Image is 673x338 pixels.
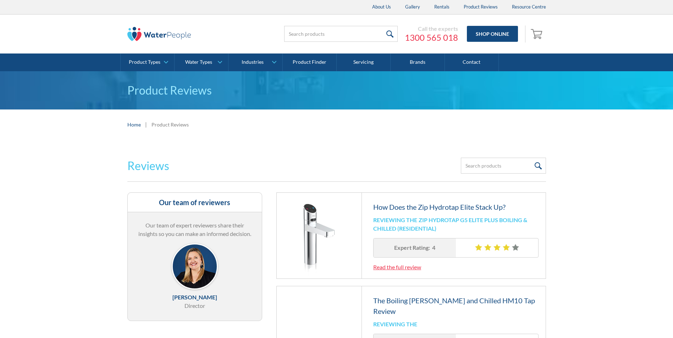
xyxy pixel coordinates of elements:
[121,53,174,71] a: Product Types
[284,26,398,42] input: Search products
[445,53,499,71] a: Contact
[461,158,546,174] input: Search products
[405,25,458,32] div: Call the experts
[185,59,212,65] div: Water Types
[373,216,527,232] h5: Zip Hydrotap G5 Elite Plus Boiling & Chilled (Residential)
[151,121,189,128] div: Product Reviews
[531,28,544,39] img: shopping cart
[373,216,417,223] h5: Reviewing the
[127,121,141,128] a: Home
[144,120,148,129] div: |
[129,59,160,65] div: Product Types
[373,295,538,316] h3: The Boiling [PERSON_NAME] and Chilled HM10 Tap Review
[137,221,253,238] p: Our team of expert reviewers share their insights so you can make an informed decision.
[135,197,255,208] h3: Our team of reviewers
[228,53,282,71] a: Industries
[127,27,191,41] img: The Water People
[373,264,421,270] a: Read the full review
[175,53,228,71] a: Water Types
[127,82,546,99] h1: Product Reviews
[432,244,435,251] h3: 4
[529,26,546,43] a: Open cart
[127,157,169,174] h2: Reviews
[373,321,417,327] h5: Reviewing the
[391,53,445,71] a: Brands
[373,202,538,212] h3: How Does the Zip Hydrotap Elite Stack Up?
[283,53,337,71] a: Product Finder
[467,26,518,42] a: Shop Online
[405,32,458,43] a: 1300 565 018
[137,293,253,302] div: [PERSON_NAME]
[242,59,264,65] div: Industries
[337,53,391,71] a: Servicing
[394,244,430,251] h3: Expert Rating:
[137,302,253,310] div: Director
